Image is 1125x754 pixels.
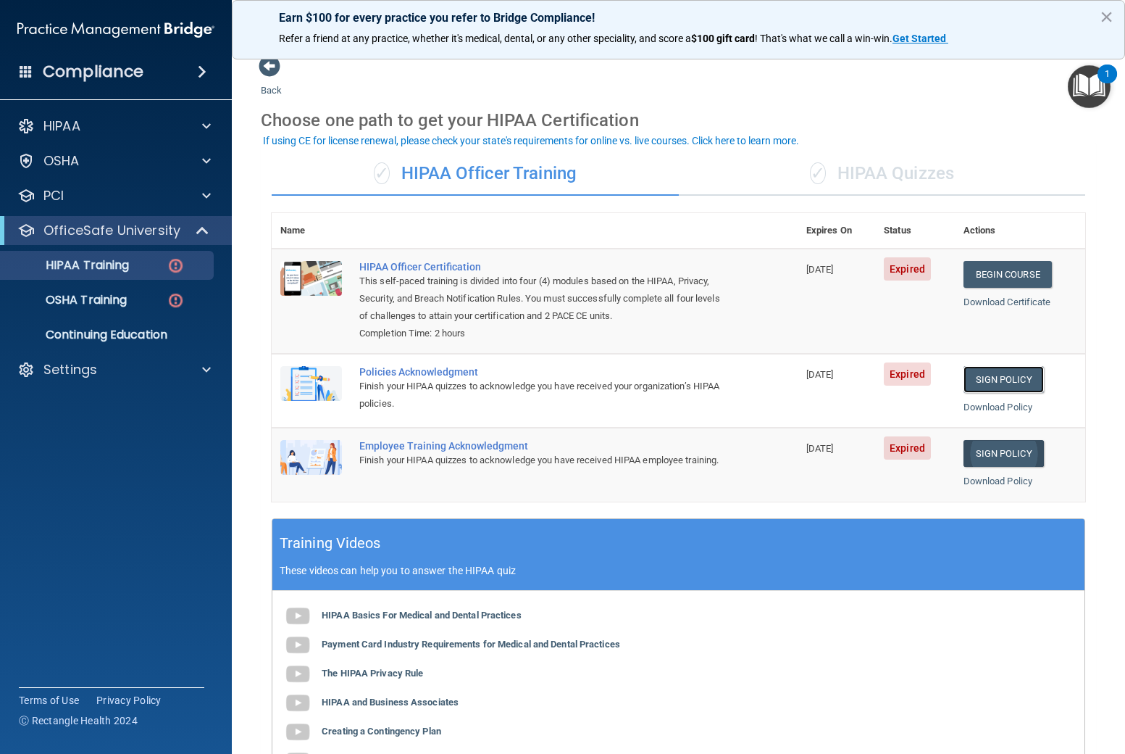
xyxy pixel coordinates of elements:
[359,261,725,273] a: HIPAA Officer Certification
[280,531,381,556] h5: Training Videos
[9,258,129,273] p: HIPAA Training
[19,693,79,708] a: Terms of Use
[359,440,725,452] div: Employee Training Acknowledgment
[322,639,620,650] b: Payment Card Industry Requirements for Medical and Dental Practices
[359,452,725,469] div: Finish your HIPAA quizzes to acknowledge you have received HIPAA employee training.
[963,402,1033,413] a: Download Policy
[884,257,931,281] span: Expired
[17,187,211,204] a: PCI
[875,213,954,249] th: Status
[43,187,64,204] p: PCI
[1105,74,1110,93] div: 1
[322,668,423,679] b: The HIPAA Privacy Rule
[279,33,691,44] span: Refer a friend at any practice, whether it's medical, dental, or any other speciality, and score a
[96,693,162,708] a: Privacy Policy
[17,15,214,44] img: PMB logo
[359,273,725,325] div: This self-paced training is divided into four (4) modules based on the HIPAA, Privacy, Security, ...
[17,222,210,239] a: OfficeSafe University
[884,436,931,460] span: Expired
[280,565,1077,576] p: These videos can help you to answer the HIPAA quiz
[1068,65,1111,108] button: Open Resource Center, 1 new notification
[691,33,755,44] strong: $100 gift card
[167,257,185,275] img: danger-circle.6113f641.png
[963,476,1033,486] a: Download Policy
[806,369,834,380] span: [DATE]
[359,378,725,413] div: Finish your HIPAA quizzes to acknowledge you have received your organization’s HIPAA policies.
[806,264,834,275] span: [DATE]
[19,713,138,728] span: Ⓒ Rectangle Health 2024
[272,213,351,249] th: Name
[272,152,679,196] div: HIPAA Officer Training
[963,261,1052,288] a: Begin Course
[9,328,207,342] p: Continuing Education
[810,162,826,184] span: ✓
[963,297,1051,307] a: Download Certificate
[755,33,892,44] span: ! That's what we call a win-win.
[892,33,946,44] strong: Get Started
[359,325,725,342] div: Completion Time: 2 hours
[283,689,312,718] img: gray_youtube_icon.38fcd6cc.png
[322,726,441,737] b: Creating a Contingency Plan
[261,67,282,96] a: Back
[283,660,312,689] img: gray_youtube_icon.38fcd6cc.png
[963,366,1044,393] a: Sign Policy
[806,443,834,454] span: [DATE]
[322,610,522,621] b: HIPAA Basics For Medical and Dental Practices
[884,362,931,386] span: Expired
[283,631,312,660] img: gray_youtube_icon.38fcd6cc.png
[279,11,1078,25] p: Earn $100 for every practice you refer to Bridge Compliance!
[322,697,459,708] b: HIPAA and Business Associates
[167,291,185,310] img: danger-circle.6113f641.png
[955,213,1085,249] th: Actions
[17,152,211,170] a: OSHA
[261,133,801,148] button: If using CE for license renewal, please check your state's requirements for online vs. live cours...
[359,366,725,378] div: Policies Acknowledgment
[17,361,211,378] a: Settings
[892,33,948,44] a: Get Started
[283,602,312,631] img: gray_youtube_icon.38fcd6cc.png
[43,222,180,239] p: OfficeSafe University
[17,117,211,135] a: HIPAA
[43,62,143,82] h4: Compliance
[963,440,1044,467] a: Sign Policy
[261,99,1096,141] div: Choose one path to get your HIPAA Certification
[43,152,80,170] p: OSHA
[263,136,799,146] div: If using CE for license renewal, please check your state's requirements for online vs. live cours...
[374,162,390,184] span: ✓
[679,152,1086,196] div: HIPAA Quizzes
[9,293,127,307] p: OSHA Training
[43,117,80,135] p: HIPAA
[1100,5,1113,28] button: Close
[283,718,312,747] img: gray_youtube_icon.38fcd6cc.png
[798,213,875,249] th: Expires On
[43,361,97,378] p: Settings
